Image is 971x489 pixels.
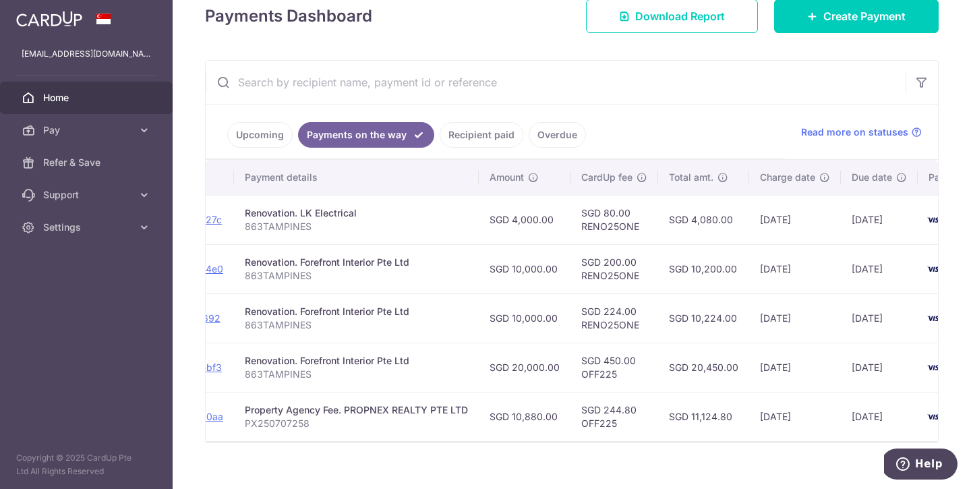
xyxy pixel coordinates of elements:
p: 863TAMPINES [245,368,468,381]
span: Home [43,91,132,105]
td: SGD 200.00 RENO25ONE [570,244,658,293]
p: [EMAIL_ADDRESS][DOMAIN_NAME] [22,47,151,61]
td: SGD 10,000.00 [479,244,570,293]
p: 863TAMPINES [245,220,468,233]
span: Charge date [760,171,815,184]
span: Create Payment [823,8,906,24]
p: PX250707258 [245,417,468,430]
span: Total amt. [669,171,713,184]
td: SGD 11,124.80 [658,392,749,441]
input: Search by recipient name, payment id or reference [206,61,906,104]
td: SGD 10,880.00 [479,392,570,441]
img: Bank Card [922,409,949,425]
a: Upcoming [227,122,293,148]
span: Support [43,188,132,202]
a: Payments on the way [298,122,434,148]
td: SGD 10,200.00 [658,244,749,293]
img: CardUp [16,11,82,27]
img: Bank Card [922,310,949,326]
div: Renovation. Forefront Interior Pte Ltd [245,354,468,368]
span: Amount [490,171,524,184]
img: Bank Card [922,359,949,376]
p: 863TAMPINES [245,318,468,332]
td: SGD 10,224.00 [658,293,749,343]
td: [DATE] [749,392,841,441]
span: Pay [43,123,132,137]
td: SGD 20,000.00 [479,343,570,392]
td: SGD 80.00 RENO25ONE [570,195,658,244]
a: Read more on statuses [801,125,922,139]
span: Read more on statuses [801,125,908,139]
td: [DATE] [841,343,918,392]
div: Renovation. LK Electrical [245,206,468,220]
a: Overdue [529,122,586,148]
td: [DATE] [841,392,918,441]
img: Bank Card [922,212,949,228]
span: CardUp fee [581,171,632,184]
td: SGD 450.00 OFF225 [570,343,658,392]
td: SGD 4,000.00 [479,195,570,244]
td: [DATE] [749,343,841,392]
span: Refer & Save [43,156,132,169]
td: [DATE] [749,244,841,293]
td: [DATE] [841,244,918,293]
span: Due date [852,171,892,184]
td: SGD 20,450.00 [658,343,749,392]
td: [DATE] [841,195,918,244]
iframe: Opens a widget where you can find more information [884,449,958,482]
img: Bank Card [922,261,949,277]
span: Download Report [635,8,725,24]
span: Settings [43,221,132,234]
th: Payment details [234,160,479,195]
div: Renovation. Forefront Interior Pte Ltd [245,305,468,318]
div: Property Agency Fee. PROPNEX REALTY PTE LTD [245,403,468,417]
p: 863TAMPINES [245,269,468,283]
div: Renovation. Forefront Interior Pte Ltd [245,256,468,269]
td: SGD 10,000.00 [479,293,570,343]
td: [DATE] [749,195,841,244]
td: [DATE] [841,293,918,343]
td: SGD 4,080.00 [658,195,749,244]
h4: Payments Dashboard [205,4,372,28]
td: [DATE] [749,293,841,343]
a: Recipient paid [440,122,523,148]
td: SGD 224.00 RENO25ONE [570,293,658,343]
td: SGD 244.80 OFF225 [570,392,658,441]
